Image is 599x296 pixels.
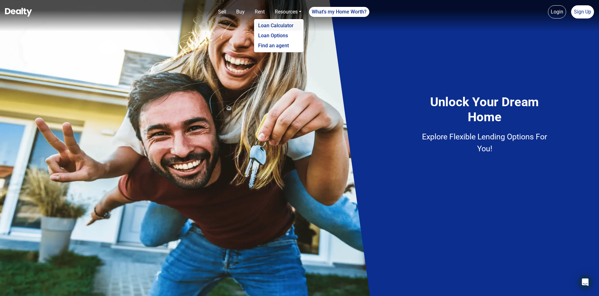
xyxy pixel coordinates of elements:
a: Loan Calculator [256,21,302,31]
a: Sign Up [571,5,594,18]
a: Buy [234,6,247,18]
img: Dealty - Buy, Sell & Rent Homes [5,8,32,17]
h4: Unlock Your Dream Home [414,95,555,125]
div: Open Intercom Messenger [578,275,593,290]
a: Sell [216,6,229,18]
a: Rent [252,6,267,18]
a: Login [548,5,566,18]
a: Find an agent [256,41,302,51]
p: Explore Flexible Lending Options For You! [414,131,555,154]
a: Loan Options [256,31,302,41]
a: Resources [272,6,304,18]
a: What's my Home Worth? [309,7,369,17]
